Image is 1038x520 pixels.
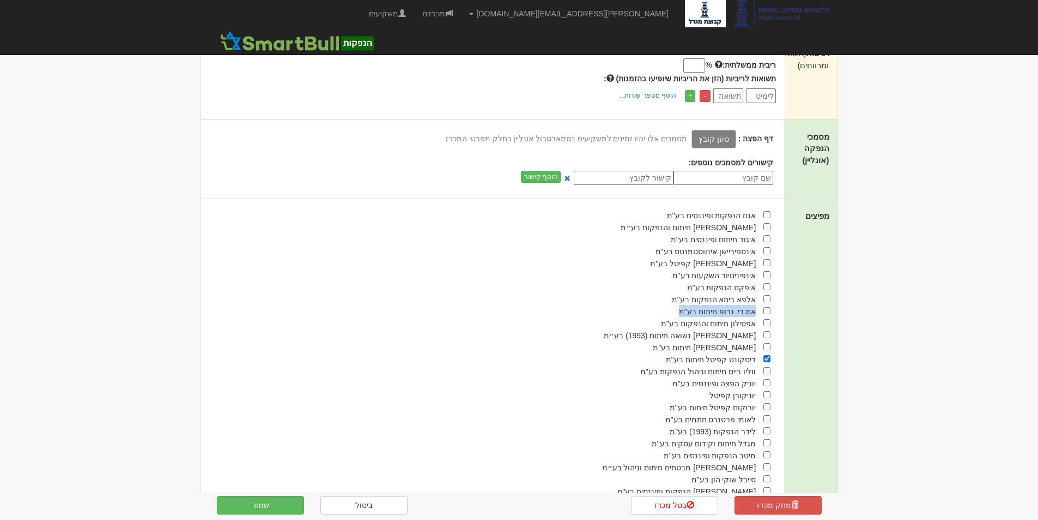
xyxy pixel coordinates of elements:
[602,463,756,472] span: [PERSON_NAME] מבטחים חיתום וניהול בע״מ
[521,171,561,183] button: הוסף קישור
[616,89,679,101] a: הוסף מספר שורות...
[777,49,829,69] span: (תשואות ומרווחים)
[689,158,773,167] strong: קישורים למסמכים נוספים:
[653,343,756,352] span: [PERSON_NAME] חיתום בע"מ
[687,283,756,292] span: איפקס הנפקות בע"מ
[621,223,756,232] span: [PERSON_NAME] חיתום והנפקות בע״מ
[665,415,756,424] span: לאומי פרטנרס חתמים בע"מ
[652,439,756,448] span: מגדל חיתום וקידום עסקים בע"מ
[715,59,776,70] label: ריבית ממשלתית:
[616,74,776,83] span: תשואות לריביות (הזן את הריביות שיופיעו בהזמנות)
[655,247,756,256] span: אינספיריישן אינווסטמנטס בע"מ
[670,427,756,436] span: לידר הנפקות (1993) בע"מ
[604,73,776,84] label: :
[671,235,756,244] span: איגוד חיתום ופיננסים בע"מ
[691,475,756,484] span: סייבל שוקי הון בע"מ
[631,496,718,515] a: בטל מכרז
[805,210,829,222] label: מפיצים
[685,90,695,102] a: +
[672,271,756,280] span: אינפיניטיוד השקעות בע"מ
[735,496,822,515] a: מחק מכרז
[666,355,756,364] span: דיסקונט קפיטל חיתום בע"מ
[217,496,304,515] button: שמור
[746,88,776,103] input: לימיט
[713,88,743,103] input: תשואה
[661,319,756,328] span: אפסילון חיתום והנפקות בע"מ
[617,487,756,496] span: [PERSON_NAME] הנפקות ופיננסים בע"מ
[679,307,756,316] span: אם.די. גרופ חיתום בע"מ
[650,259,756,268] span: [PERSON_NAME] קפיטל בע"מ
[217,30,377,52] img: SmartBull Logo
[792,131,829,166] label: מסמכי הנפקה (אונליין)
[709,391,756,400] span: יוניקורן קפיטל
[640,367,756,376] span: ווליו בייס חיתום וניהול הנפקות בע"מ
[604,331,756,340] span: [PERSON_NAME] נשואה חיתום (1993) בע״מ
[705,59,712,70] span: %
[670,403,756,412] span: יורוקום קפיטל חיתום בע"מ
[320,496,408,515] a: ביטול
[673,171,773,185] input: שם קובץ
[446,134,687,143] span: מסמכים אלו יהיו זמינים למשקיעים בסמארטבול אונליין כחלק מפרטי המכרז
[664,451,756,460] span: מיטב הנפקות ופיננסים בע"מ
[574,171,673,185] input: קישור לקובץ
[738,134,773,143] strong: דף הפצה :
[672,379,756,388] span: יוניק הפצה ופיננסים בע"מ
[691,130,736,148] label: טען קובץ
[672,295,756,304] span: אלפא ביתא הנפקות בע"מ
[667,211,756,220] span: אגוז הנפקות ופיננסים בע"מ
[700,90,711,102] a: -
